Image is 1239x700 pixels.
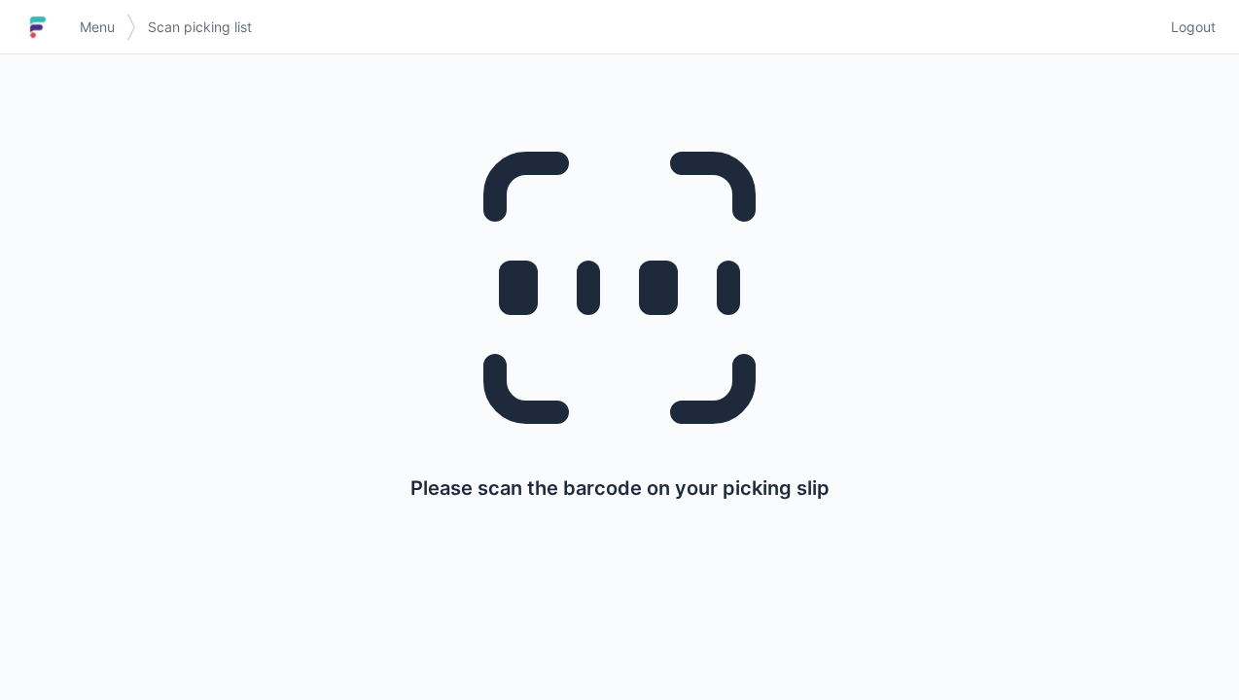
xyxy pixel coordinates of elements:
span: Logout [1171,17,1216,37]
img: svg> [126,4,136,51]
span: Menu [80,17,115,37]
a: Scan picking list [136,10,264,45]
a: Logout [1159,10,1216,45]
span: Scan picking list [148,17,252,37]
p: Please scan the barcode on your picking slip [410,474,830,502]
img: logo-small.jpg [23,12,53,43]
a: Menu [68,10,126,45]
